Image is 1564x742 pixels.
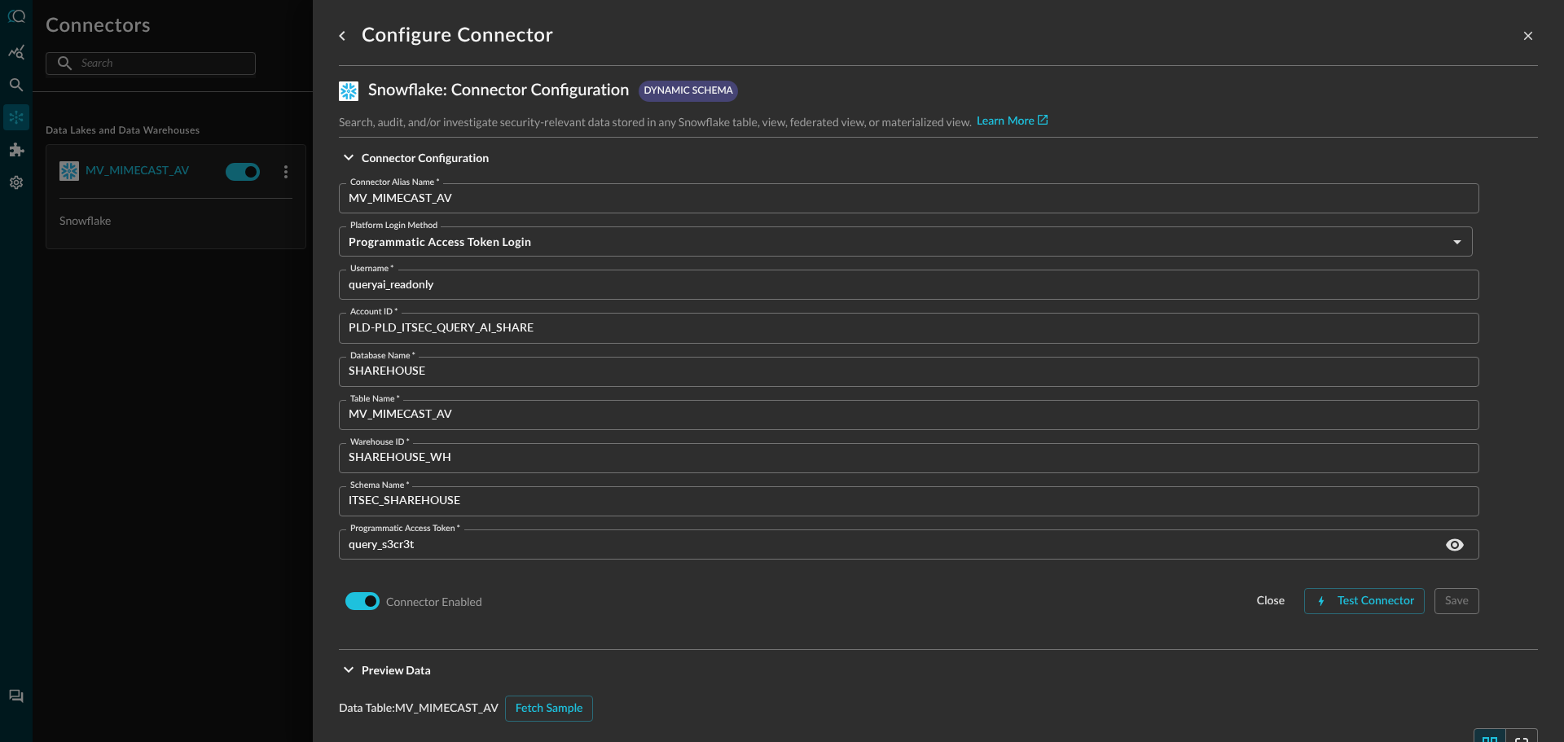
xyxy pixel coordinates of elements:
[339,660,358,679] svg: Expand More
[339,650,1538,689] button: Preview Data
[350,522,460,535] label: Programmatic Access Token
[339,138,1538,177] button: Connector Configuration
[516,699,583,719] div: Fetch Sample
[362,23,553,49] h1: Configure Connector
[362,661,431,678] p: Preview Data
[350,349,415,362] label: Database Name
[339,113,972,130] p: Search, audit, and/or investigate security-relevant data stored in any Snowflake table, view, fed...
[1304,588,1425,614] button: Test Connector
[350,305,398,318] label: Account ID
[349,234,1447,250] h5: Programmatic Access Token Login
[386,593,482,610] p: Connector Enabled
[339,701,499,716] span: Data Table: MV_MIMECAST_AV
[350,393,400,406] label: Table Name
[350,176,440,189] label: Connector Alias Name
[350,219,437,232] label: Platform Login Method
[977,113,1048,130] a: Learn More
[1247,588,1294,614] button: close
[1518,26,1538,46] button: close-drawer
[1442,532,1468,558] button: show password
[350,479,410,492] label: Schema Name
[1257,591,1285,612] div: close
[1338,591,1414,612] div: Test Connector
[339,147,358,167] svg: Expand More
[350,262,393,275] label: Username
[362,149,489,166] p: Connector Configuration
[644,84,732,99] p: dynamic schema
[505,696,594,722] button: Fetch Sample
[339,177,1538,649] div: Connector Configuration
[368,79,629,103] p: Snowflake : Connector Configuration
[329,23,355,49] button: go back
[339,81,358,101] img: Snowflake.svg
[350,436,410,449] label: Warehouse ID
